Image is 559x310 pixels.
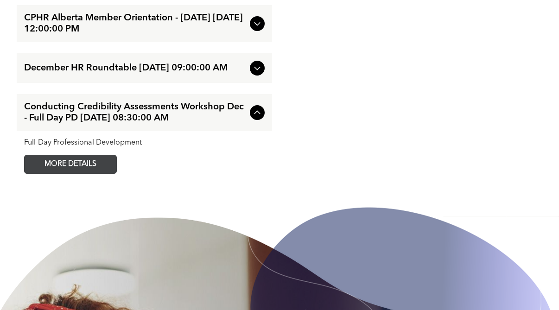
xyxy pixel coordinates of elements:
[24,101,246,124] span: Conducting Credibility Assessments Workshop Dec - Full Day PD [DATE] 08:30:00 AM
[24,63,246,74] span: December HR Roundtable [DATE] 09:00:00 AM
[24,139,265,147] div: Full-Day Professional Development
[34,155,107,173] span: MORE DETAILS
[24,13,246,35] span: CPHR Alberta Member Orientation - [DATE] [DATE] 12:00:00 PM
[24,155,117,174] a: MORE DETAILS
